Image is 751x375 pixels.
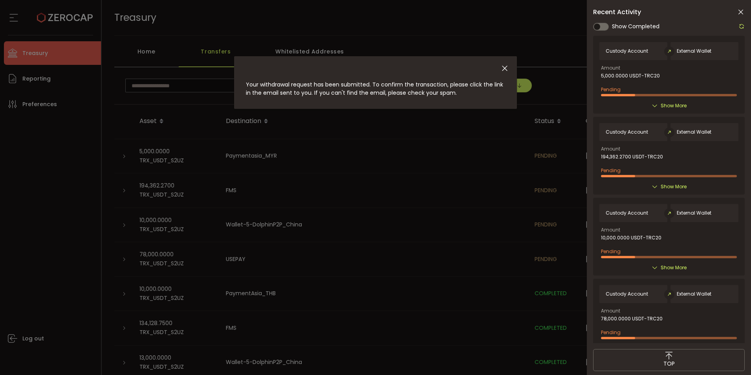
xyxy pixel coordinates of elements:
span: Show Completed [612,22,659,31]
span: Pending [601,248,621,255]
span: Amount [601,66,620,70]
span: External Wallet [677,210,711,216]
span: Pending [601,86,621,93]
span: Show More [661,183,687,191]
iframe: Chat Widget [712,337,751,375]
button: Close [500,64,509,73]
span: External Wallet [677,291,711,297]
span: 10,000.0000 USDT-TRC20 [601,235,661,241]
span: Custody Account [606,291,648,297]
span: Recent Activity [593,9,641,15]
span: Pending [601,167,621,174]
span: Custody Account [606,129,648,135]
span: Amount [601,309,620,313]
span: 78,000.0000 USDT-TRC20 [601,316,663,322]
span: Custody Account [606,48,648,54]
span: Pending [601,329,621,336]
span: External Wallet [677,48,711,54]
span: Custody Account [606,210,648,216]
div: dialog [234,56,517,109]
span: Amount [601,147,620,151]
span: 5,000.0000 USDT-TRC20 [601,73,660,79]
span: Amount [601,228,620,232]
span: TOP [663,360,675,368]
span: Your withdrawal request has been submitted. To confirm the transaction, please click the link in ... [246,81,503,97]
span: 194,362.2700 USDT-TRC20 [601,154,663,160]
span: Show More [661,264,687,272]
span: External Wallet [677,129,711,135]
span: Show More [661,102,687,110]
